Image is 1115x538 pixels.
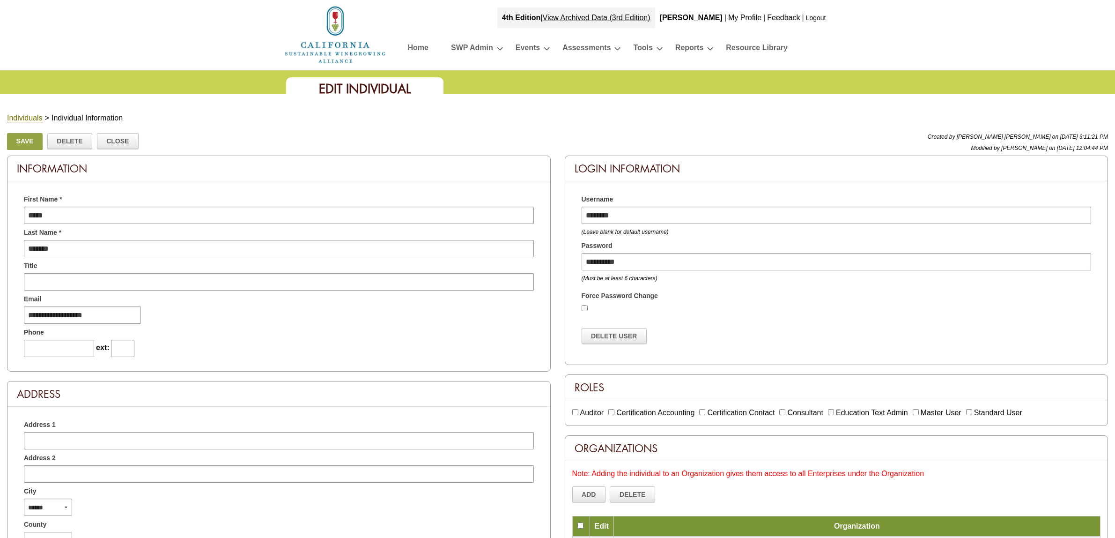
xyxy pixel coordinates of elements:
[24,328,44,337] span: Phone
[572,486,606,502] a: Add
[543,14,650,22] a: View Archived Data (3rd Edition)
[572,468,1101,479] div: Note: Adding the individual to an Organization gives them access to all Enterprises under the Org...
[52,114,123,122] span: Individual Information
[582,274,657,283] div: (Must be at least 6 characters)
[7,133,43,150] a: Save
[836,409,908,417] label: Education Text Admin
[497,7,655,28] div: |
[24,294,41,304] span: Email
[97,133,139,149] a: Close
[806,14,826,22] a: Logout
[582,291,658,301] label: Force Password Change
[24,420,56,430] span: Address 1
[610,486,655,502] a: Delete
[582,194,613,204] span: Username
[762,7,766,28] div: |
[7,114,43,122] a: Individuals
[24,453,56,463] span: Address 2
[408,41,428,58] a: Home
[565,156,1108,181] div: Login Information
[582,241,613,251] span: Password
[728,14,761,22] a: My Profile
[580,409,604,417] label: Auditor
[45,114,49,122] span: >
[582,328,647,344] a: Delete User
[24,194,62,204] span: First Name *
[516,41,540,58] a: Events
[707,409,775,417] label: Certification Contact
[590,516,613,537] td: Edit
[565,375,1108,400] div: Roles
[787,409,823,417] label: Consultant
[616,409,694,417] label: Certification Accounting
[7,381,550,407] div: Address
[24,228,61,238] span: Last Name *
[767,14,800,22] a: Feedback
[284,30,387,38] a: Home
[724,7,727,28] div: |
[675,41,703,58] a: Reports
[582,228,669,236] div: (Leave blank for default username)
[24,261,37,271] span: Title
[96,344,109,351] span: ext:
[47,133,92,149] a: Delete
[633,41,652,58] a: Tools
[24,520,46,530] span: County
[562,41,611,58] a: Assessments
[974,409,1022,417] label: Standard User
[660,14,723,22] b: [PERSON_NAME]
[928,134,1108,151] span: Created by [PERSON_NAME] [PERSON_NAME] on [DATE] 3:11:21 PM Modified by [PERSON_NAME] on [DATE] 1...
[565,436,1108,461] div: Organizations
[502,14,541,22] strong: 4th Edition
[801,7,805,28] div: |
[921,409,961,417] label: Master User
[319,81,411,97] span: Edit Individual
[451,41,493,58] a: SWP Admin
[7,156,550,181] div: Information
[24,486,36,496] span: City
[726,41,788,58] a: Resource Library
[284,5,387,65] img: logo_cswa2x.png
[613,516,1100,537] td: Organization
